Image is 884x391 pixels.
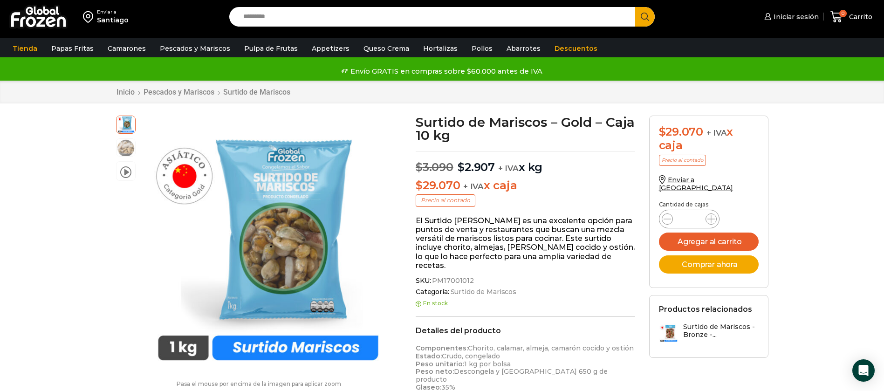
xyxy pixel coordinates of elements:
span: Carrito [847,12,872,21]
span: SKU: [416,277,635,285]
bdi: 2.907 [458,160,495,174]
h3: Surtido de Mariscos - Bronze -... [683,323,759,339]
button: Agregar al carrito [659,233,759,251]
a: Surtido de Mariscos - Bronze -... [659,323,759,343]
span: + IVA [498,164,519,173]
button: Comprar ahora [659,255,759,274]
h2: Productos relacionados [659,305,752,314]
nav: Breadcrumb [116,88,291,96]
strong: Peso unitario: [416,360,464,368]
a: Pollos [467,40,497,57]
div: Santiago [97,15,129,25]
strong: Peso neto: [416,367,454,376]
div: x caja [659,125,759,152]
bdi: 29.070 [659,125,703,138]
a: Abarrotes [502,40,545,57]
span: PM17001012 [431,277,474,285]
a: Surtido de Mariscos [223,88,291,96]
span: $ [416,160,423,174]
a: Appetizers [307,40,354,57]
img: address-field-icon.svg [83,9,97,25]
p: Precio al contado [416,194,475,206]
a: Camarones [103,40,151,57]
span: $ [416,178,423,192]
p: x caja [416,179,635,192]
div: Open Intercom Messenger [852,359,875,382]
a: Inicio [116,88,135,96]
p: Pasa el mouse por encima de la imagen para aplicar zoom [116,381,402,387]
a: Iniciar sesión [762,7,819,26]
a: Pulpa de Frutas [240,40,302,57]
a: Papas Fritas [47,40,98,57]
span: Categoría: [416,288,635,296]
strong: Componentes: [416,344,468,352]
bdi: 3.090 [416,160,453,174]
a: Descuentos [550,40,602,57]
span: surtido de marisco gold [116,139,135,158]
bdi: 29.070 [416,178,460,192]
strong: Estado: [416,352,442,360]
button: Search button [635,7,655,27]
p: x kg [416,151,635,174]
span: + IVA [706,128,727,137]
div: Enviar a [97,9,129,15]
a: Enviar a [GEOGRAPHIC_DATA] [659,176,733,192]
a: Pescados y Mariscos [155,40,235,57]
span: $ [659,125,666,138]
span: surtido-gold [116,115,135,133]
a: Queso Crema [359,40,414,57]
h1: Surtido de Mariscos – Gold – Caja 10 kg [416,116,635,142]
a: Hortalizas [418,40,462,57]
p: Precio al contado [659,155,706,166]
p: En stock [416,300,635,307]
a: Pescados y Mariscos [143,88,215,96]
input: Product quantity [680,213,698,226]
span: + IVA [463,182,484,191]
h2: Detalles del producto [416,326,635,335]
p: El Surtido [PERSON_NAME] es una excelente opción para puntos de venta y restaurantes que buscan u... [416,216,635,270]
p: Cantidad de cajas [659,201,759,208]
a: Tienda [8,40,42,57]
span: 0 [839,10,847,17]
span: $ [458,160,465,174]
span: Iniciar sesión [771,12,819,21]
a: Surtido de Mariscos [449,288,516,296]
a: 0 Carrito [828,6,875,28]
